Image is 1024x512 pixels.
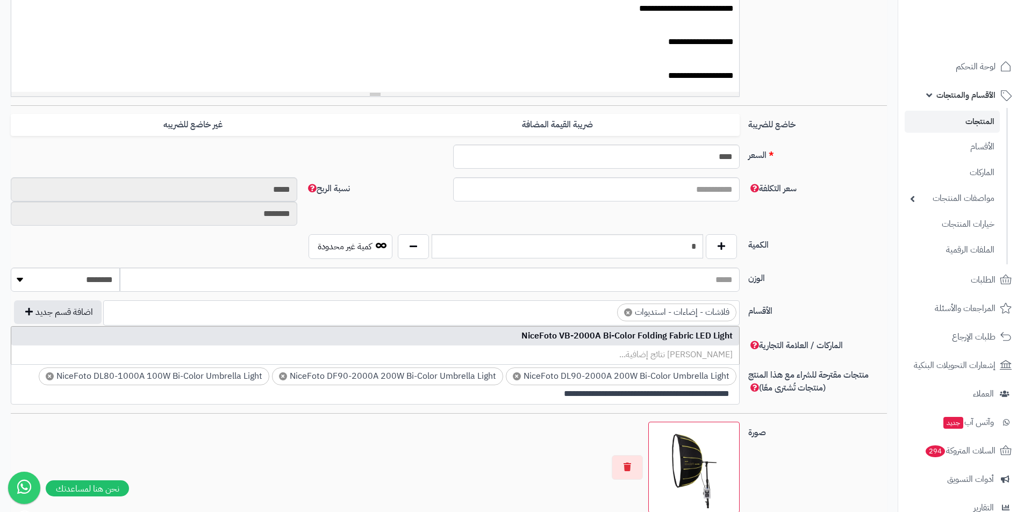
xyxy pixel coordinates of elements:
[748,369,869,394] span: منتجات مقترحة للشراء مع هذا المنتج (منتجات تُشترى معًا)
[744,114,891,131] label: خاضع للضريبة
[905,409,1018,435] a: وآتس آبجديد
[272,367,503,385] li: NiceFoto DF90-2000A 200W Bi-Color Umbrella Light
[905,54,1018,80] a: لوحة التحكم
[905,187,1000,210] a: مواصفات المنتجات
[46,372,54,380] span: ×
[11,345,739,364] li: [PERSON_NAME] نتائج إضافية...
[744,422,891,439] label: صورة
[513,372,521,380] span: ×
[905,352,1018,378] a: إشعارات التحويلات البنكية
[905,324,1018,350] a: طلبات الإرجاع
[14,300,102,324] button: اضافة قسم جديد
[942,415,994,430] span: وآتس آب
[506,367,736,385] li: NiceFoto DL90-2000A 200W Bi-Color Umbrella Light
[936,88,996,103] span: الأقسام والمنتجات
[748,339,843,352] span: الماركات / العلامة التجارية
[905,466,1018,492] a: أدوات التسويق
[925,443,996,458] span: السلات المتروكة
[11,114,375,136] label: غير خاضع للضريبه
[905,111,1000,133] a: المنتجات
[973,386,994,401] span: العملاء
[744,234,891,251] label: الكمية
[653,427,735,508] img: 2Q==
[926,445,945,457] span: 294
[624,308,632,316] span: ×
[905,438,1018,464] a: السلات المتروكة294
[943,417,963,429] span: جديد
[905,267,1018,293] a: الطلبات
[744,145,891,162] label: السعر
[375,114,740,136] label: ضريبة القيمة المضافة
[952,329,996,344] span: طلبات الإرجاع
[951,30,1014,53] img: logo-2.png
[306,182,350,195] span: نسبة الربح
[905,239,1000,262] a: الملفات الرقمية
[744,268,891,285] label: الوزن
[905,161,1000,184] a: الماركات
[617,304,736,321] li: فلاشات - إضاءات - استديوات
[971,272,996,287] span: الطلبات
[905,295,1018,321] a: المراجعات والأسئلة
[914,358,996,373] span: إشعارات التحويلات البنكية
[947,472,994,487] span: أدوات التسويق
[39,367,269,385] li: NiceFoto DL80-1000A 100W Bi-Color Umbrella Light
[905,213,1000,236] a: خيارات المنتجات
[11,327,739,345] li: NiceFoto VB-2000A Bi-Color Folding Fabric LED Light
[935,301,996,316] span: المراجعات والأسئلة
[744,300,891,318] label: الأقسام
[956,59,996,74] span: لوحة التحكم
[748,182,797,195] span: سعر التكلفة
[905,381,1018,407] a: العملاء
[905,135,1000,158] a: الأقسام
[279,372,287,380] span: ×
